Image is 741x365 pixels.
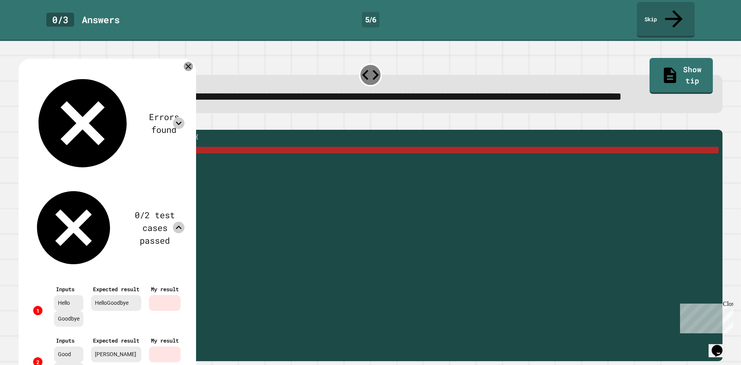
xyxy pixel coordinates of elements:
[54,311,83,327] div: Goodbye
[3,3,53,49] div: Chat with us now!Close
[91,346,141,362] div: [PERSON_NAME]
[677,300,733,333] iframe: chat widget
[650,58,712,93] a: Show tip
[151,336,179,345] div: My result
[93,336,139,345] div: Expected result
[46,13,74,27] div: 0 / 3
[362,12,379,27] div: 5 / 6
[143,110,184,136] div: Errors found
[56,285,81,293] div: Inputs
[125,209,184,247] div: 0/2 test cases passed
[709,334,733,357] iframe: chat widget
[93,285,139,293] div: Expected result
[637,2,695,37] a: Skip
[151,285,179,293] div: My result
[33,306,42,315] div: 1
[56,336,81,345] div: Inputs
[54,346,83,362] div: Good
[82,13,120,27] div: Answer s
[91,295,141,311] div: HelloGoodbye
[54,295,83,311] div: Hello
